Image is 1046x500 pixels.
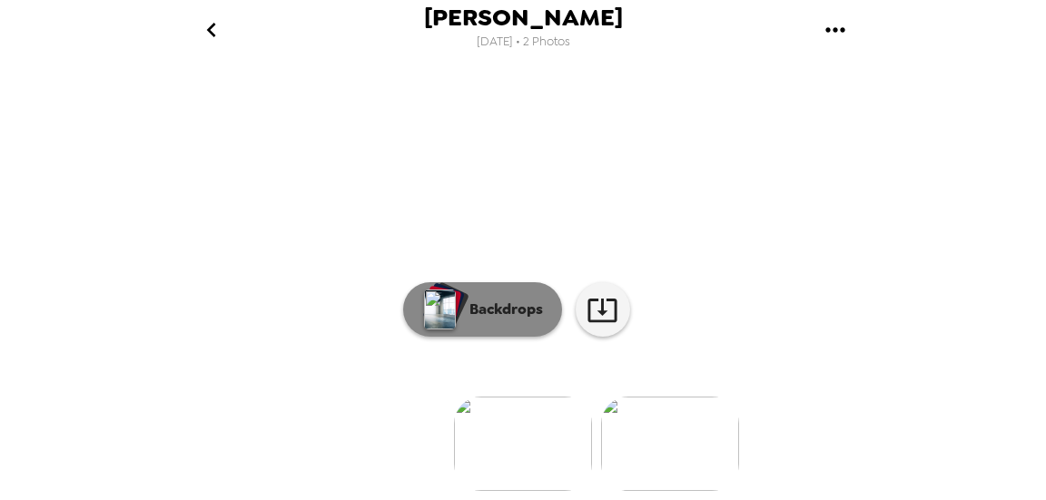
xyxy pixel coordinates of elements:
p: Backdrops [460,299,543,320]
img: gallery [454,397,592,491]
button: Backdrops [403,282,562,337]
span: [DATE] • 2 Photos [477,30,570,54]
span: [PERSON_NAME] [424,5,623,30]
img: gallery [601,397,739,491]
